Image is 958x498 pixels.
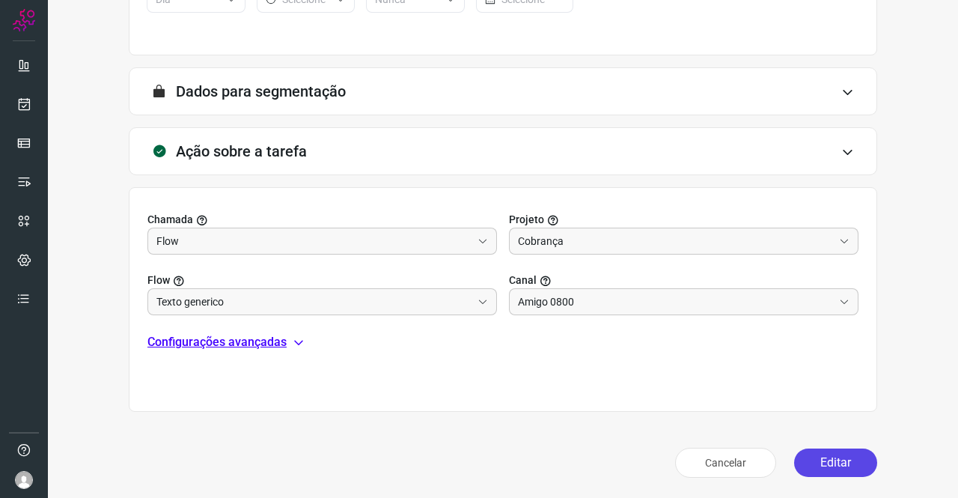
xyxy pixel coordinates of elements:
[794,449,877,477] button: Editar
[15,471,33,489] img: avatar-user-boy.jpg
[147,333,287,351] p: Configurações avançadas
[176,82,346,100] h3: Dados para segmentação
[176,142,307,160] h3: Ação sobre a tarefa
[147,273,170,288] span: Flow
[509,273,537,288] span: Canal
[518,228,833,254] input: Selecionar projeto
[147,212,193,228] span: Chamada
[509,212,544,228] span: Projeto
[518,289,833,315] input: Selecione um canal
[13,9,35,31] img: Logo
[156,228,472,254] input: Selecionar projeto
[675,448,776,478] button: Cancelar
[156,289,472,315] input: Você precisa criar/selecionar um Projeto.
